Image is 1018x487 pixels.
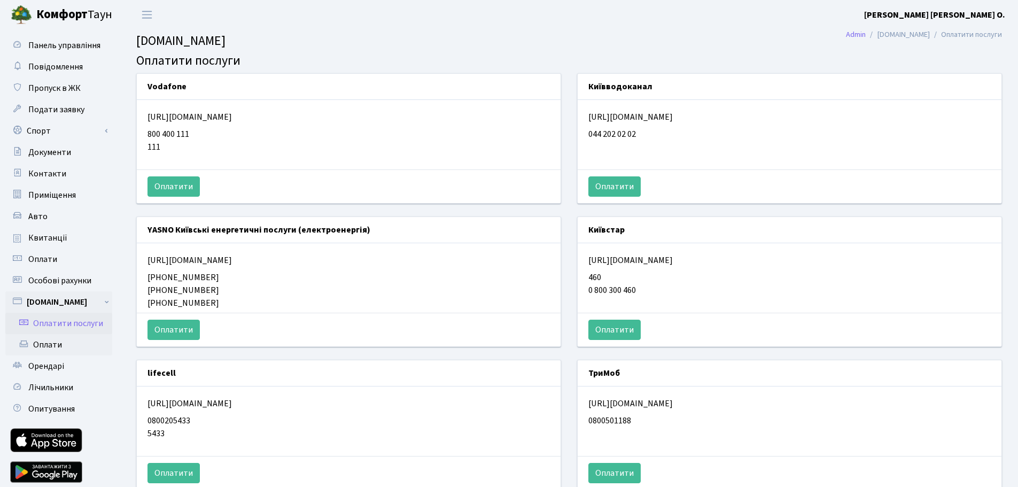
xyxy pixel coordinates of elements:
[28,104,84,115] span: Подати заявку
[930,29,1002,41] li: Оплатити послуги
[28,61,83,73] span: Повідомлення
[5,35,112,56] a: Панель управління
[588,284,991,297] div: 0 800 300 460
[5,313,112,334] a: Оплатити послуги
[28,40,100,51] span: Панель управління
[588,254,991,267] div: [URL][DOMAIN_NAME]
[5,355,112,377] a: Орендарі
[136,32,226,50] span: [DOMAIN_NAME]
[28,275,91,287] span: Особові рахунки
[136,53,1002,69] h4: Оплатити послуги
[28,253,57,265] span: Оплати
[147,284,550,297] div: [PHONE_NUMBER]
[588,176,641,197] button: Оплатити
[5,270,112,291] a: Особові рахунки
[5,291,112,313] a: [DOMAIN_NAME]
[36,6,88,23] b: Комфорт
[588,271,991,284] div: 460
[147,297,550,310] div: [PHONE_NUMBER]
[5,249,112,270] a: Оплати
[5,184,112,206] a: Приміщення
[147,128,550,141] div: 800 400 111
[147,427,550,440] div: 5433
[578,74,1001,100] div: Київводоканал
[28,382,73,393] span: Лічильники
[28,189,76,201] span: Приміщення
[11,4,32,26] img: logo.png
[578,360,1001,386] div: ТриМоб
[36,6,112,24] span: Таун
[5,377,112,398] a: Лічильники
[147,463,200,483] button: Оплатити
[5,120,112,142] a: Спорт
[5,206,112,227] a: Авто
[28,211,48,222] span: Авто
[830,24,1018,46] nav: breadcrumb
[147,176,200,197] button: Оплатити
[28,168,66,180] span: Контакти
[5,142,112,163] a: Документи
[147,397,550,410] div: [URL][DOMAIN_NAME]
[588,463,641,483] button: Оплатити
[578,217,1001,243] div: Київстар
[137,74,561,100] div: Vodafone
[5,334,112,355] a: Оплати
[147,271,550,284] div: [PHONE_NUMBER]
[147,414,550,427] div: 0800205433
[28,82,81,94] span: Пропуск в ЖК
[5,56,112,78] a: Повідомлення
[134,6,160,24] button: Переключити навігацію
[147,254,550,267] div: [URL][DOMAIN_NAME]
[5,227,112,249] a: Квитанції
[588,128,991,141] div: 044 202 02 02
[28,360,64,372] span: Орендарі
[588,414,991,427] div: 0800501188
[588,397,991,410] div: [URL][DOMAIN_NAME]
[588,111,991,123] div: [URL][DOMAIN_NAME]
[5,398,112,420] a: Опитування
[137,360,561,386] div: lifecell
[28,232,67,244] span: Квитанції
[588,320,641,340] button: Оплатити
[864,9,1005,21] a: [PERSON_NAME] [PERSON_NAME] О.
[28,146,71,158] span: Документи
[5,163,112,184] a: Контакти
[147,111,550,123] div: [URL][DOMAIN_NAME]
[137,217,561,243] div: YASNO Київські енергетичні послуги (електроенергія)
[28,403,75,415] span: Опитування
[5,78,112,99] a: Пропуск в ЖК
[147,320,200,340] button: Оплатити
[866,29,930,41] li: [DOMAIN_NAME]
[147,141,550,153] div: 111
[5,99,112,120] a: Подати заявку
[846,29,866,40] a: Admin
